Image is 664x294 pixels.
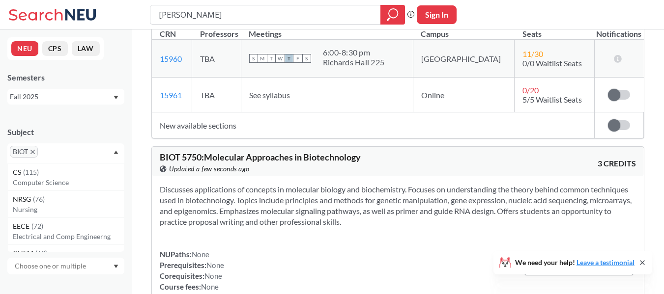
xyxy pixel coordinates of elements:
span: S [249,54,258,63]
div: Fall 2025Dropdown arrow [7,89,124,105]
td: TBA [192,40,241,78]
div: Semesters [7,72,124,83]
span: See syllabus [249,90,290,100]
span: 0/0 Waitlist Seats [522,58,582,68]
span: T [285,54,293,63]
span: None [201,282,219,291]
input: Class, professor, course number, "phrase" [158,6,374,23]
section: Discusses applications of concepts in molecular biology and biochemistry. Focuses on understandin... [160,184,636,227]
span: ( 72 ) [31,222,43,230]
span: T [267,54,276,63]
td: TBA [192,78,241,112]
div: 6:00 - 8:30 pm [323,48,384,57]
span: BIOTX to remove pill [10,146,38,158]
button: Sign In [417,5,457,24]
td: [GEOGRAPHIC_DATA] [413,40,514,78]
td: Online [413,78,514,112]
a: Leave a testimonial [577,258,635,267]
svg: Dropdown arrow [114,96,118,100]
svg: Dropdown arrow [114,150,118,154]
div: Subject [7,127,124,137]
span: 3 CREDITS [598,158,636,169]
div: CRN [160,28,176,39]
span: ( 69 ) [35,249,47,257]
span: 11 / 30 [522,49,543,58]
div: Fall 2025 [10,91,113,102]
span: BIOT 5750 : Molecular Approaches in Biotechnology [160,152,361,162]
button: CPS [42,41,68,56]
span: W [276,54,285,63]
span: 0 / 20 [522,85,539,95]
span: CS [13,167,23,178]
input: Choose one or multiple [10,260,92,272]
p: Electrical and Comp Engineerng [13,232,124,241]
span: CHEM [13,248,35,259]
svg: magnifying glass [387,8,399,22]
td: New available sections [152,112,594,138]
p: Computer Science [13,178,124,187]
div: magnifying glass [380,5,405,25]
span: None [192,250,209,259]
span: ( 76 ) [33,195,45,203]
span: S [302,54,311,63]
span: None [204,271,222,280]
p: Nursing [13,205,124,214]
span: We need your help! [515,259,635,266]
span: None [206,261,224,269]
a: 15961 [160,90,182,100]
button: NEU [11,41,38,56]
div: BIOTX to remove pillDropdown arrowCS(115)Computer ScienceNRSG(76)NursingEECE(72)Electrical and Co... [7,143,124,163]
svg: X to remove pill [30,150,35,154]
div: NUPaths: Prerequisites: Corequisites: Course fees: [160,249,224,292]
span: 5/5 Waitlist Seats [522,95,582,104]
span: F [293,54,302,63]
button: LAW [72,41,100,56]
div: Richards Hall 225 [323,57,384,67]
svg: Dropdown arrow [114,265,118,268]
div: Dropdown arrow [7,258,124,274]
span: NRSG [13,194,33,205]
span: Updated a few seconds ago [169,163,250,174]
span: ( 115 ) [23,168,39,176]
a: 15960 [160,54,182,63]
span: M [258,54,267,63]
span: EECE [13,221,31,232]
